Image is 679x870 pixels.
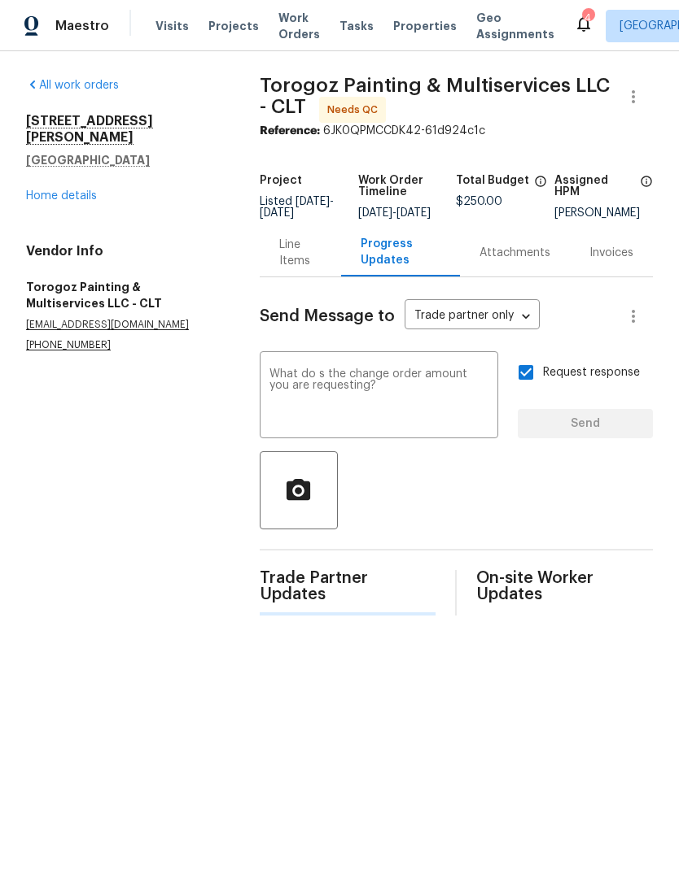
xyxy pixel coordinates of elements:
div: Line Items [279,237,322,269]
div: Trade partner only [405,303,540,330]
span: Visits [156,18,189,34]
span: [DATE] [396,207,431,219]
span: Geo Assignments [476,10,554,42]
h5: Torogoz Painting & Multiservices LLC - CLT [26,279,221,311]
span: Torogoz Painting & Multiservices LLC - CLT [260,76,610,116]
h5: Project [260,175,302,186]
div: Invoices [589,245,633,261]
span: [DATE] [296,196,330,207]
span: - [358,207,431,219]
span: $250.00 [456,196,502,207]
span: Listed [260,196,334,219]
b: Reference: [260,125,320,137]
h5: Work Order Timeline [358,175,457,198]
span: Send Message to [260,308,395,324]
textarea: What do s the change order amount you are requesting? [269,368,488,425]
span: Needs QC [327,102,384,118]
span: [DATE] [358,207,392,219]
h5: Total Budget [456,175,529,186]
span: The hpm assigned to this work order. [640,175,653,207]
div: 4 [582,10,594,26]
span: The total cost of line items that have been proposed by Opendoor. This sum includes line items th... [534,175,547,196]
a: Home details [26,190,97,202]
span: Maestro [55,18,109,34]
div: Progress Updates [361,236,440,268]
span: Request response [543,364,640,381]
span: Trade Partner Updates [260,570,436,602]
span: [DATE] [260,207,294,219]
h5: Assigned HPM [554,175,635,198]
div: 6JK0QPMCCDK42-61d924c1c [260,123,653,139]
span: Properties [393,18,457,34]
span: Projects [208,18,259,34]
div: Attachments [480,245,550,261]
span: - [260,196,334,219]
div: [PERSON_NAME] [554,207,653,219]
a: All work orders [26,80,119,91]
span: Work Orders [278,10,320,42]
h4: Vendor Info [26,243,221,259]
span: On-site Worker Updates [476,570,653,602]
span: Tasks [339,20,374,32]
